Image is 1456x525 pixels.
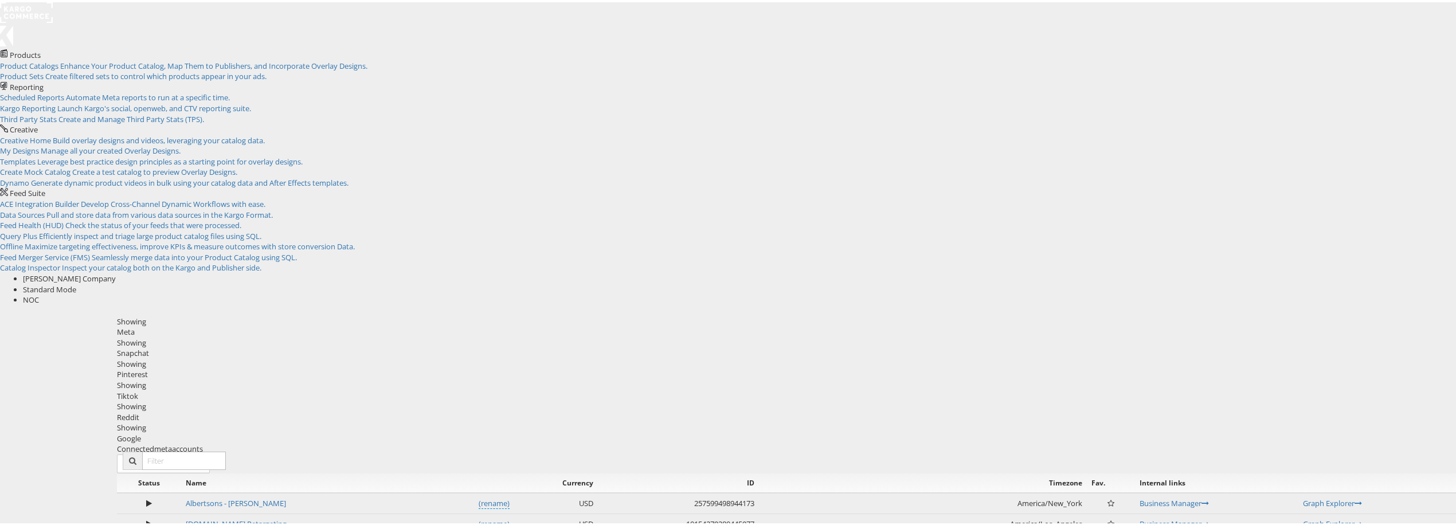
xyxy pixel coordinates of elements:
[62,260,261,271] span: Inspect your catalog both on the Kargo and Publisher side.
[92,250,297,260] span: Seamlessly merge data into your Product Catalog using SQL.
[10,80,44,90] span: Reporting
[53,133,265,143] span: Build overlay designs and videos, leveraging your catalog data.
[186,496,286,506] a: Albertsons - [PERSON_NAME]
[759,471,1087,491] th: Timezone
[10,186,45,196] span: Feed Suite
[65,218,241,228] span: Check the status of your feeds that were processed.
[479,496,510,507] a: (rename)
[1140,496,1209,506] a: Business Manager
[46,207,273,218] span: Pull and store data from various data sources in the Kargo Format.
[60,58,367,69] span: Enhance Your Product Catalog, Map Them to Publishers, and Incorporate Overlay Designs.
[117,471,181,491] th: Status
[45,69,267,79] span: Create filtered sets to control which products appear in your ads.
[57,101,251,111] span: Launch Kargo's social, openweb, and CTV reporting suite.
[23,282,76,292] span: Standard Mode
[37,154,303,164] span: Leverage best practice design principles as a starting point for overlay designs.
[25,239,355,249] span: Maximize targeting effectiveness, improve KPIs & measure outcomes with store conversion Data.
[66,90,230,100] span: Automate Meta reports to run at a specific time.
[1135,471,1298,491] th: Internal links
[31,175,349,186] span: Generate dynamic product videos in bulk using your catalog data and After Effects templates.
[10,48,41,58] span: Products
[58,112,204,122] span: Create and Manage Third Party Stats (TPS).
[72,164,237,175] span: Create a test catalog to preview Overlay Designs.
[1303,496,1362,506] a: Graph Explorer
[1087,471,1134,491] th: Fav.
[23,292,39,303] span: NOC
[598,471,759,491] th: ID
[23,271,116,281] span: [PERSON_NAME] Company
[514,491,598,512] td: USD
[154,441,172,452] span: meta
[10,122,38,132] span: Creative
[181,471,514,491] th: Name
[759,491,1087,512] td: America/New_York
[39,229,261,239] span: Efficiently inspect and triage large product catalog files using SQL.
[514,471,598,491] th: Currency
[142,449,226,468] input: Filter
[41,143,181,154] span: Manage all your created Overlay Designs.
[598,491,759,512] td: 257599498944173
[117,452,210,471] button: ConnectmetaAccounts
[81,197,265,207] span: Develop Cross-Channel Dynamic Workflows with ease.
